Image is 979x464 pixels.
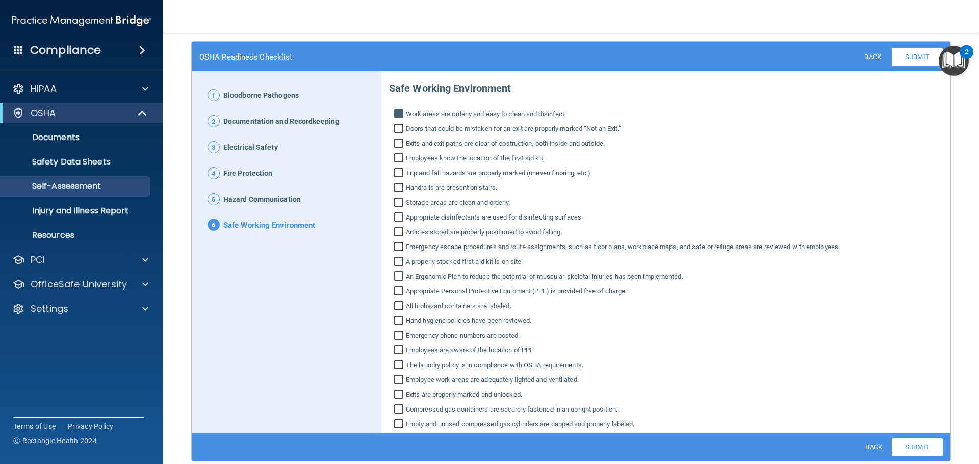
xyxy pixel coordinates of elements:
button: Open Resource Center, 2 new notifications [939,46,969,76]
input: Trip and fall hazards are properly marked (uneven flooring, etc.). [394,169,406,179]
a: PCI [12,254,148,266]
input: Articles stored are properly positioned to avoid falling. [394,228,406,238]
a: Terms of Use [13,421,56,431]
p: HIPAA [31,83,57,95]
span: Trip and fall hazards are properly marked (uneven flooring, etc.). [406,167,592,179]
a: Back [856,49,889,64]
span: Employee work areas are adequately lighted and ventilated. [406,374,579,386]
span: Fire Protection [223,167,273,180]
a: Submit [892,48,943,66]
input: Appropriate disinfectants are used for disinfecting surfaces. [394,213,406,224]
span: Empty and unused compressed gas cylinders are capped and properly labeled. [406,418,634,430]
p: Safe Working Environment [389,74,943,98]
input: Compressed gas containers are securely fastened in an upright position. [394,405,406,416]
h4: OSHA Readiness Checklist [199,52,292,62]
input: All biohazard containers are labeled. [394,302,406,312]
span: The laundry policy is in compliance with OSHA requirements. [406,359,583,371]
input: Hand hygiene policies have been reviewed. [394,317,406,327]
span: Hazard Communication [223,193,301,206]
span: Doors that could be mistaken for an exit are properly marked “Not an Exit.” [406,123,622,135]
input: Exits are properly marked and unlocked. [394,391,406,401]
h4: Compliance [30,43,101,58]
p: PCI [31,254,45,266]
input: Exits and exit paths are clear of obstruction, both inside and outside. [394,140,406,150]
input: An Ergonomic Plan to reduce the potential of muscular‐skeletal injuries has been implemented. [394,272,406,283]
span: 6 [208,219,220,231]
p: Documents [7,132,146,143]
span: 4 [208,167,220,179]
p: Settings [31,303,68,315]
span: 1 [208,89,220,101]
a: Settings [12,303,148,315]
input: Doors that could be mistaken for an exit are properly marked “Not an Exit.” [394,125,406,135]
img: PMB logo [12,11,151,31]
input: Work areas are orderly and easy to clean and disinfect. [394,110,406,120]
input: Emergency escape procedures and route assignments, such as floor plans, workplace maps, and safe ... [394,243,406,253]
input: A properly stocked first aid kit is on site. [394,258,406,268]
span: Appropriate Personal Protective Equipment (PPE) is provided free of charge. [406,285,627,297]
span: Emergency escape procedures and route assignments, such as floor plans, workplace maps, and safe ... [406,241,840,253]
span: Hand hygiene policies have been reviewed. [406,315,531,327]
input: Appropriate Personal Protective Equipment (PPE) is provided free of charge. [394,287,406,297]
span: Ⓒ Rectangle Health 2024 [13,435,97,446]
a: OfficeSafe University [12,278,148,290]
span: A properly stocked first aid kit is on site. [406,256,523,268]
a: Submit [892,438,943,456]
p: Self-Assessment [7,181,146,192]
a: Privacy Policy [68,421,114,431]
iframe: Drift Widget Chat Controller [928,394,967,432]
span: Employees know the location of the first aid kit. [406,152,545,165]
input: Employees know the location of the first aid kit. [394,154,406,165]
input: Storage areas are clean and orderly. [394,199,406,209]
span: Emergency phone numbers are posted. [406,330,520,342]
span: Bloodborne Pathogens [223,89,299,102]
span: Documentation and Recordkeeping [223,115,339,128]
a: Back [857,440,890,454]
span: Employees are aware of the location of PPE. [406,344,535,357]
span: Storage areas are clean and orderly. [406,197,510,209]
span: Articles stored are properly positioned to avoid falling. [406,226,562,238]
input: Employees are aware of the location of PPE. [394,346,406,357]
span: 3 [208,141,220,153]
span: Safe Working Environment [223,219,315,233]
span: An Ergonomic Plan to reduce the potential of muscular‐skeletal injuries has been implemented. [406,270,683,283]
span: Compressed gas containers are securely fastened in an upright position. [406,403,617,416]
p: OSHA [31,107,56,119]
input: Emergency phone numbers are posted. [394,332,406,342]
span: Handrails are present on stairs. [406,182,497,194]
span: 5 [208,193,220,205]
p: Safety Data Sheets [7,157,146,167]
a: HIPAA [12,83,148,95]
div: 2 [965,52,968,65]
span: Appropriate disinfectants are used for disinfecting surfaces. [406,211,583,224]
span: Exits and exit paths are clear of obstruction, both inside and outside. [406,138,605,150]
input: Employee work areas are adequately lighted and ventilated. [394,376,406,386]
input: Handrails are present on stairs. [394,184,406,194]
span: 2 [208,115,220,127]
p: Resources [7,230,146,240]
p: OfficeSafe University [31,278,127,290]
span: Electrical Safety [223,141,278,154]
span: Exits are properly marked and unlocked. [406,389,522,401]
a: OSHA [12,107,148,119]
span: Work areas are orderly and easy to clean and disinfect. [406,108,566,120]
p: Injury and Illness Report [7,206,146,216]
input: Empty and unused compressed gas cylinders are capped and properly labeled. [394,420,406,430]
span: All biohazard containers are labeled. [406,300,511,312]
input: The laundry policy is in compliance with OSHA requirements. [394,361,406,371]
